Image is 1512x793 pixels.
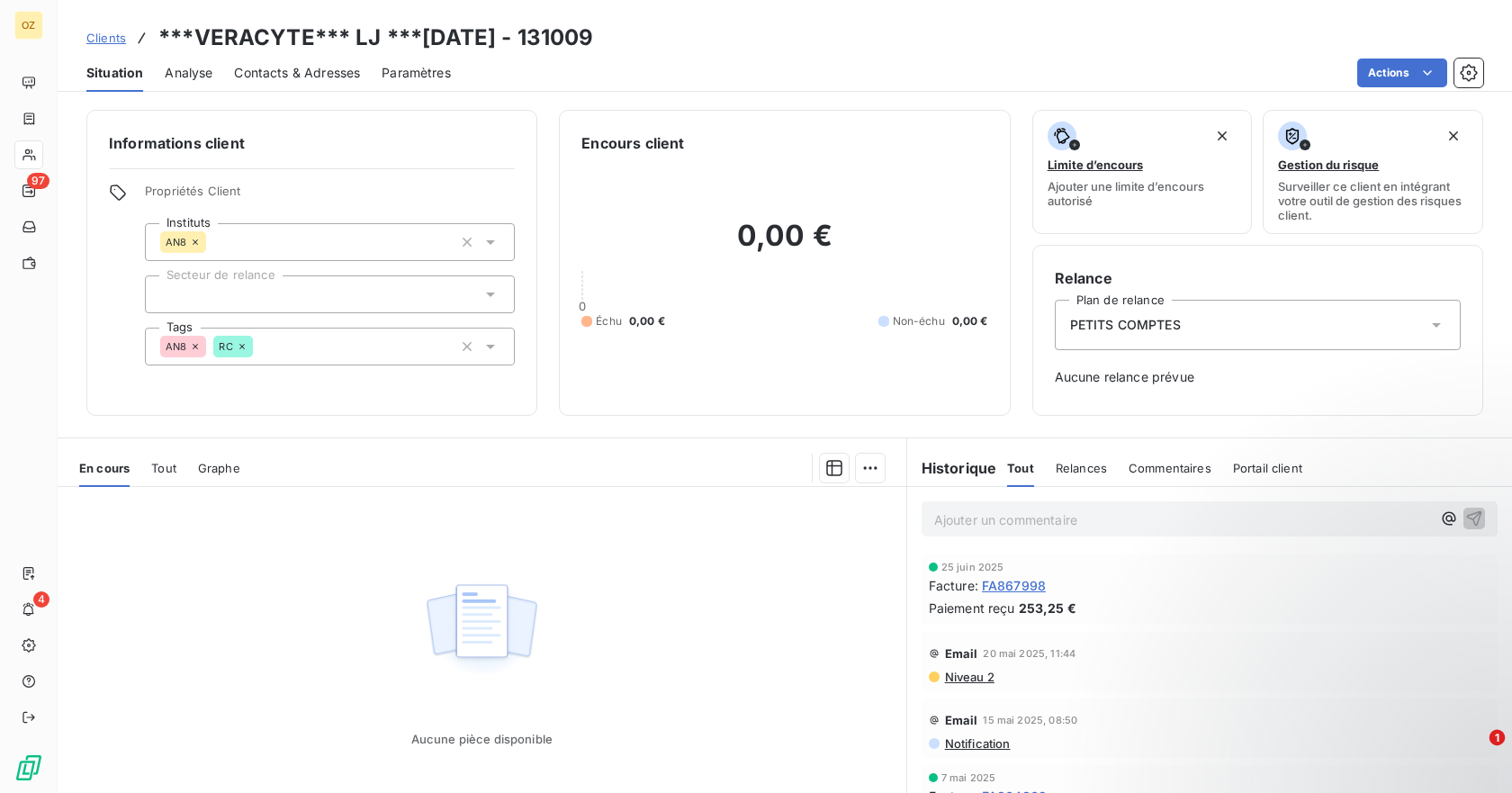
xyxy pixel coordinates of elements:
[14,11,43,40] div: OZ
[411,732,553,746] span: Aucune pièce disponible
[941,772,996,783] span: 7 mai 2025
[943,736,1011,751] span: Notification
[982,576,1046,595] span: FA867998
[1449,730,1497,778] iframe: Intercom live chat
[1070,316,1181,334] span: PETITS COMPTES
[1019,599,1076,617] span: 253,25 €
[1489,730,1506,746] span: 1
[1233,461,1302,475] span: Portail client
[234,64,360,82] span: Contacts & Adresses
[1048,158,1143,172] span: Limite d’encours
[941,562,1004,572] span: 25 juin 2025
[945,646,978,661] span: Email
[165,64,212,82] span: Analyse
[151,461,176,475] span: Tout
[581,132,684,154] h6: Encours client
[1357,59,1447,87] button: Actions
[86,29,126,47] a: Clients
[1055,267,1461,289] h6: Relance
[33,591,49,608] span: 4
[219,341,232,352] span: RC
[198,461,240,475] span: Graphe
[1032,110,1253,234] button: Limite d’encoursAjouter une limite d’encours autorisé
[109,132,515,154] h6: Informations client
[983,715,1077,725] span: 15 mai 2025, 08:50
[1278,179,1468,222] span: Surveiller ce client en intégrant votre outil de gestion des risques client.
[929,576,978,595] span: Facture :
[253,338,267,355] input: Ajouter une valeur
[943,670,994,684] span: Niveau 2
[1129,461,1211,475] span: Commentaires
[929,599,1015,617] span: Paiement reçu
[27,173,49,189] span: 97
[424,574,539,686] img: Empty state
[983,648,1075,659] span: 20 mai 2025, 11:44
[145,184,515,209] span: Propriétés Client
[86,31,126,45] span: Clients
[581,218,987,272] h2: 0,00 €
[1152,618,1512,744] iframe: Intercom notifications message
[952,313,988,329] span: 0,00 €
[14,753,43,782] img: Logo LeanPay
[1278,158,1379,172] span: Gestion du risque
[166,341,186,352] span: AN8
[1056,461,1107,475] span: Relances
[206,234,220,250] input: Ajouter une valeur
[1055,368,1461,386] span: Aucune relance prévue
[166,237,186,248] span: AN8
[86,64,143,82] span: Situation
[1048,179,1237,208] span: Ajouter une limite d’encours autorisé
[596,313,622,329] span: Échu
[1007,461,1034,475] span: Tout
[382,64,451,82] span: Paramètres
[893,313,945,329] span: Non-échu
[160,286,175,302] input: Ajouter une valeur
[1263,110,1483,234] button: Gestion du risqueSurveiller ce client en intégrant votre outil de gestion des risques client.
[79,461,130,475] span: En cours
[629,313,665,329] span: 0,00 €
[579,299,586,313] span: 0
[945,713,978,727] span: Email
[907,457,997,479] h6: Historique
